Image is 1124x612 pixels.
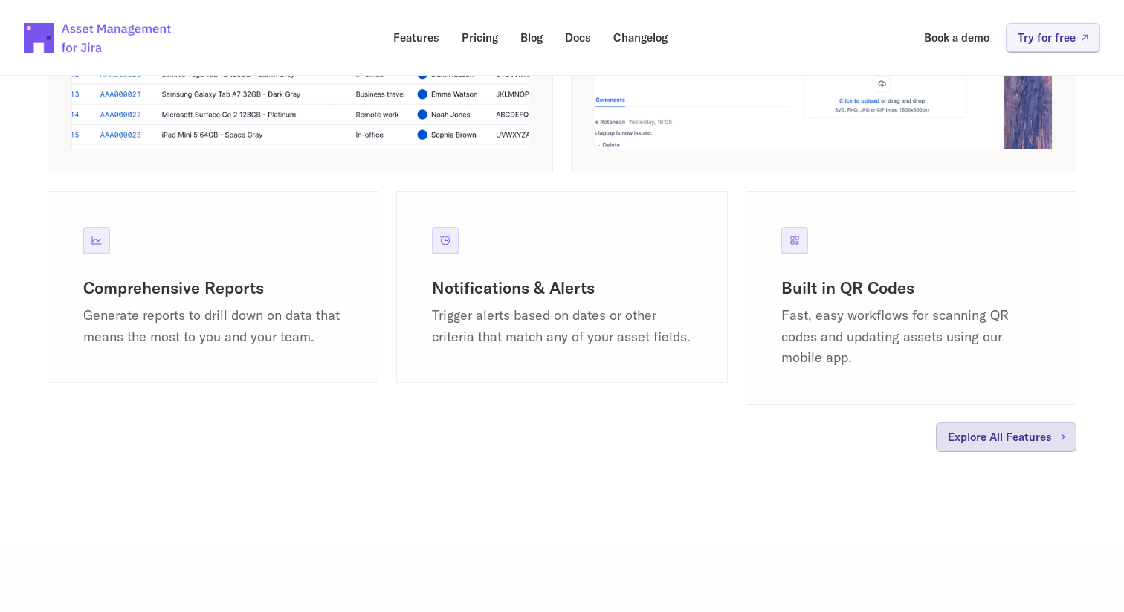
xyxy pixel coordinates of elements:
p: Pricing [462,32,498,43]
p: Changelog [613,32,668,43]
a: Changelog [603,23,678,52]
h3: Comprehensive Reports [83,277,343,299]
p: Trigger alerts based on dates or other criteria that match any of your asset fields. [432,305,691,348]
p: Features [393,32,439,43]
a: Features [383,23,450,52]
a: Try for free [1006,23,1100,52]
a: Book a demo [914,23,1000,52]
p: Book a demo [924,32,989,43]
a: Blog [510,23,553,52]
h3: Built in QR Codes [781,277,1041,299]
p: Explore All Features [948,431,1052,442]
h3: Notifications & Alerts [432,277,691,299]
a: Pricing [451,23,508,52]
a: Explore All Features [936,422,1076,451]
p: Docs [565,32,591,43]
a: Docs [555,23,601,52]
p: Blog [520,32,543,43]
p: Try for free [1018,32,1076,43]
p: Generate reports to drill down on data that means the most to you and your team. [83,305,343,348]
p: Fast, easy workflows for scanning QR codes and updating assets using our mobile app. [781,305,1041,369]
